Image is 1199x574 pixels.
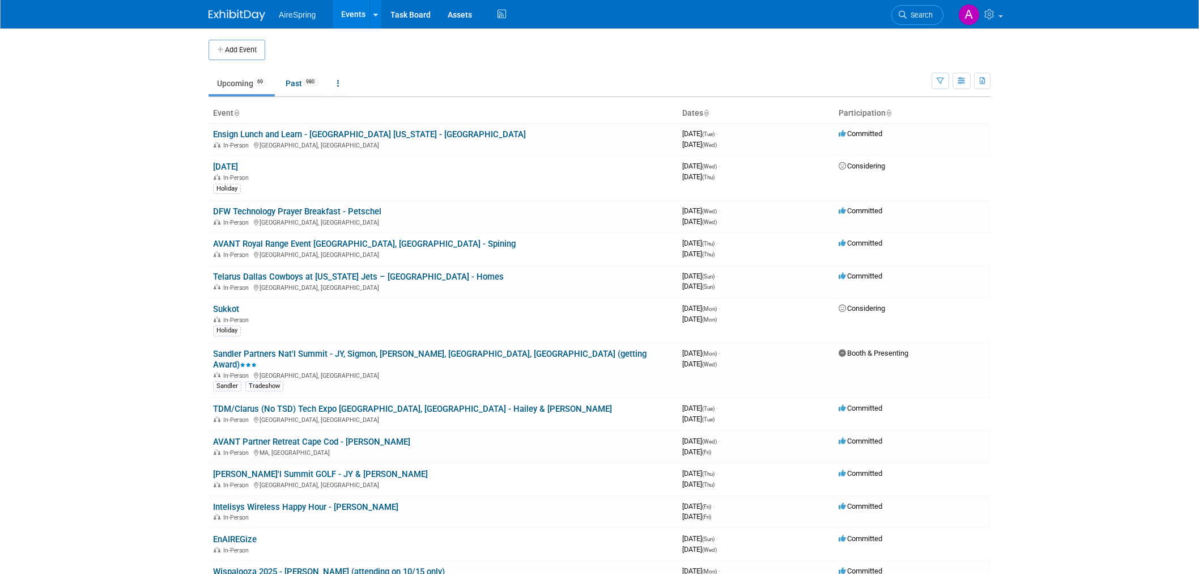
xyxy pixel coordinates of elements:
a: TDM/Clarus (No TSD) Tech Expo [GEOGRAPHIC_DATA], [GEOGRAPHIC_DATA] - Hailey & [PERSON_NAME] [213,404,612,414]
div: [GEOGRAPHIC_DATA], [GEOGRAPHIC_DATA] [213,282,673,292]
span: [DATE] [682,129,718,138]
span: (Wed) [702,438,717,445]
a: Sort by Participation Type [886,108,891,117]
span: Committed [839,239,882,247]
span: - [716,129,718,138]
img: In-Person Event [214,514,220,520]
a: [PERSON_NAME]'l Summit GOLF - JY & [PERSON_NAME] [213,469,428,479]
span: Committed [839,272,882,280]
span: (Mon) [702,306,717,312]
span: (Fri) [702,449,711,455]
button: Add Event [209,40,265,60]
span: In-Person [223,449,252,457]
a: Sort by Start Date [703,108,709,117]
span: (Tue) [702,416,715,423]
span: In-Person [223,284,252,292]
span: Committed [839,469,882,478]
a: Upcoming69 [209,73,275,94]
div: [GEOGRAPHIC_DATA], [GEOGRAPHIC_DATA] [213,480,673,489]
img: Aila Ortiaga [958,4,980,26]
span: (Wed) [702,219,717,225]
img: In-Person Event [214,449,220,455]
span: [DATE] [682,217,717,226]
div: MA, [GEOGRAPHIC_DATA] [213,448,673,457]
span: (Sun) [702,536,715,542]
span: (Wed) [702,208,717,214]
span: Committed [839,404,882,412]
span: - [718,206,720,215]
span: - [718,437,720,445]
th: Dates [678,104,834,123]
span: (Wed) [702,361,717,368]
span: - [716,469,718,478]
span: In-Person [223,219,252,226]
span: (Wed) [702,163,717,170]
span: In-Person [223,316,252,324]
span: (Thu) [702,471,715,477]
img: In-Person Event [214,482,220,487]
span: (Sun) [702,273,715,280]
span: Committed [839,437,882,445]
div: Tradeshow [245,381,283,391]
a: AVANT Partner Retreat Cape Cod - [PERSON_NAME] [213,437,410,447]
span: [DATE] [682,315,717,323]
span: Committed [839,129,882,138]
div: Holiday [213,326,241,336]
span: (Fri) [702,504,711,510]
span: Committed [839,206,882,215]
a: AVANT Royal Range Event [GEOGRAPHIC_DATA], [GEOGRAPHIC_DATA] - Spining [213,239,516,249]
span: In-Person [223,142,252,149]
span: [DATE] [682,534,718,543]
span: In-Person [223,174,252,182]
span: Considering [839,304,885,313]
div: [GEOGRAPHIC_DATA], [GEOGRAPHIC_DATA] [213,217,673,226]
a: Telarus Dallas Cowboys at [US_STATE] Jets – [GEOGRAPHIC_DATA] - Homes [213,272,504,282]
th: Participation [834,104,990,123]
a: DFW Technology Prayer Breakfast - Petschel [213,206,381,217]
a: [DATE] [213,162,238,172]
div: [GEOGRAPHIC_DATA], [GEOGRAPHIC_DATA] [213,140,673,149]
a: EnAIREGize [213,534,257,545]
span: (Fri) [702,514,711,520]
span: (Wed) [702,547,717,553]
span: - [716,534,718,543]
span: [DATE] [682,360,717,368]
span: - [718,349,720,357]
span: Considering [839,162,885,170]
span: Committed [839,502,882,510]
img: In-Person Event [214,219,220,225]
span: (Thu) [702,251,715,258]
span: (Mon) [702,351,717,357]
span: In-Person [223,416,252,424]
span: (Thu) [702,482,715,488]
span: (Thu) [702,174,715,180]
span: [DATE] [682,162,720,170]
span: Committed [839,534,882,543]
div: [GEOGRAPHIC_DATA], [GEOGRAPHIC_DATA] [213,370,673,379]
span: [DATE] [682,250,715,258]
span: - [718,162,720,170]
span: - [716,272,718,280]
div: [GEOGRAPHIC_DATA], [GEOGRAPHIC_DATA] [213,250,673,259]
a: Past980 [277,73,326,94]
span: In-Person [223,372,252,379]
span: (Wed) [702,142,717,148]
img: In-Person Event [214,416,220,422]
span: - [713,502,715,510]
img: In-Person Event [214,142,220,147]
span: [DATE] [682,304,720,313]
span: - [716,404,718,412]
span: [DATE] [682,282,715,290]
span: [DATE] [682,545,717,554]
span: [DATE] [682,140,717,149]
span: - [716,239,718,247]
img: In-Person Event [214,174,220,180]
span: In-Person [223,482,252,489]
div: Sandler [213,381,241,391]
span: [DATE] [682,239,718,247]
img: In-Person Event [214,372,220,378]
span: - [718,304,720,313]
a: Sort by Event Name [233,108,239,117]
span: (Tue) [702,406,715,412]
img: In-Person Event [214,284,220,290]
